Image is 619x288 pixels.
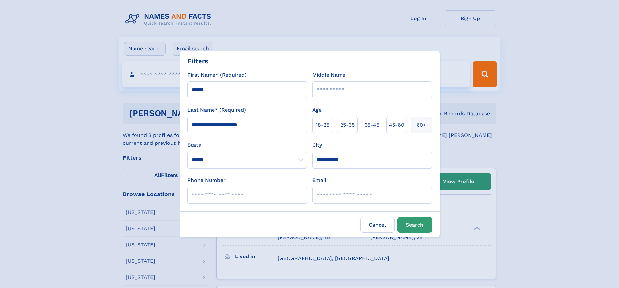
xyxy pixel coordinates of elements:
[360,217,395,233] label: Cancel
[316,121,329,129] span: 18‑25
[312,106,322,114] label: Age
[187,141,307,149] label: State
[389,121,404,129] span: 45‑60
[187,106,246,114] label: Last Name* (Required)
[187,71,247,79] label: First Name* (Required)
[312,141,322,149] label: City
[187,56,208,66] div: Filters
[312,71,345,79] label: Middle Name
[312,176,326,184] label: Email
[417,121,426,129] span: 60+
[187,176,226,184] label: Phone Number
[397,217,432,233] button: Search
[340,121,355,129] span: 25‑35
[365,121,379,129] span: 35‑45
